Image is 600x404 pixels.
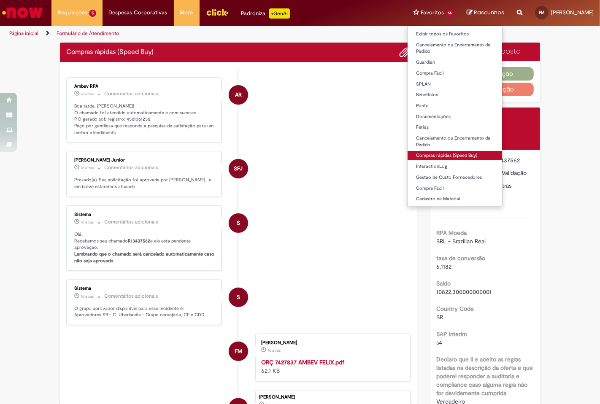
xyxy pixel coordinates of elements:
div: System [229,288,248,307]
h2: Compras rápidas (Speed Buy) Histórico de tíquete [66,48,154,56]
a: Ponto [408,101,502,110]
a: Exibir todos os Favoritos [408,30,502,39]
button: Adicionar anexos [400,47,411,58]
span: 10822.300000000001 [437,288,492,296]
b: RPA Moeda [437,229,467,237]
small: Comentários adicionais [104,218,158,226]
p: +GenAi [269,8,290,19]
p: Boa tarde, [PERSON_NAME]! O chamado foi atendido automaticamente e com sucesso. P.O gerado sob re... [74,103,215,136]
a: SPLAN [408,80,502,89]
a: Cancelamento ou Encerramento de Pedido [408,134,502,149]
b: R13437562 [128,238,150,244]
span: 7d atrás [268,348,281,353]
span: BR [437,313,443,321]
a: Férias [408,123,502,132]
div: Padroniza [241,8,290,19]
small: Comentários adicionais [104,164,158,171]
div: Felix Antonio Blanco Morales [229,342,248,361]
div: [PERSON_NAME] [261,340,402,345]
span: s4 [437,339,443,346]
span: 14 [446,10,454,17]
b: Declaro que li e aceito as regras listadas na descrição da oferta e que poderei responder a audit... [437,356,533,397]
a: Cadastro de Material [408,194,502,204]
span: 7d atrás [81,294,94,299]
div: R13437562 [492,156,531,164]
span: Despesas Corporativas [109,8,168,17]
div: Sistema [74,286,215,291]
div: [PERSON_NAME] [259,395,406,400]
p: Olá! Recebemos seu chamado e ele esta pendente aprovação. [74,231,215,264]
span: Rascunhos [474,8,504,16]
a: Compra Fácil [408,69,502,78]
a: InteractionLog [408,162,502,171]
time: 21/08/2025 16:52:58 [81,294,94,299]
span: More [180,8,193,17]
span: 5 [89,10,96,17]
a: ORÇ 7427837 AMBEV FELIX.pdf [261,358,344,366]
a: Documentações [408,112,502,121]
img: ServiceNow [1,4,44,21]
div: Ambev RPA [229,85,248,105]
a: Gestão de Custo Fornecedores [408,173,502,182]
b: Lembrando que o chamado será cancelado automaticamente caso não seja aprovado. [74,251,216,264]
span: [PERSON_NAME] [551,9,594,16]
b: Saldo [437,280,451,287]
time: 21/08/2025 17:21:03 [81,165,94,170]
ul: Trilhas de página [6,26,394,41]
span: SFJ [234,159,243,179]
b: taxa de conversão [437,254,486,262]
div: Sergio Fahd Junior [229,159,248,178]
a: Formulário de Atendimento [57,30,119,37]
div: 62.1 KB [261,358,402,375]
p: Prezado(a), Sua solicitação foi aprovada por [PERSON_NAME] , e em breve estaremos atuando. [74,177,215,190]
div: Em Validação [492,169,531,177]
span: AR [235,85,242,105]
time: 21/08/2025 16:53:01 [81,220,94,225]
span: 7d atrás [81,92,94,97]
time: 21/08/2025 17:27:50 [81,92,94,97]
a: Compra Fácil [408,184,502,193]
div: Ambev RPA [74,84,215,89]
span: BRL - Brazilian Real [437,237,486,245]
span: 7d atrás [81,165,94,170]
p: O grupo aprovador disponível para esse incidente é: Aprovadores SB - C. Uberlandia - Grupo cervej... [74,305,215,318]
span: FM [235,341,242,361]
span: Requisições [58,8,87,17]
a: Rascunhos [467,9,504,17]
div: [PERSON_NAME] Junior [74,158,215,163]
div: Sistema [74,212,215,217]
a: Guardian [408,58,502,67]
time: 21/08/2025 16:52:40 [268,348,281,353]
div: 21/08/2025 16:52:50 [492,181,531,190]
span: 7d atrás [81,220,94,225]
span: 6.1182 [437,263,452,270]
span: FM [539,10,545,15]
b: SAP Interim [437,330,468,338]
span: S [237,287,240,307]
ul: Favoritos [407,25,503,206]
a: Benefícios [408,90,502,100]
a: Cancelamento ou Encerramento de Pedido [408,40,502,56]
a: Compras rápidas (Speed Buy) [408,151,502,160]
small: Comentários adicionais [104,90,158,97]
img: click_logo_yellow_360x200.png [206,6,229,19]
b: Country Code [437,305,474,312]
small: Comentários adicionais [104,293,158,300]
span: Favoritos [421,8,444,17]
a: Página inicial [9,30,38,37]
span: S [237,213,240,233]
div: System [229,213,248,233]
